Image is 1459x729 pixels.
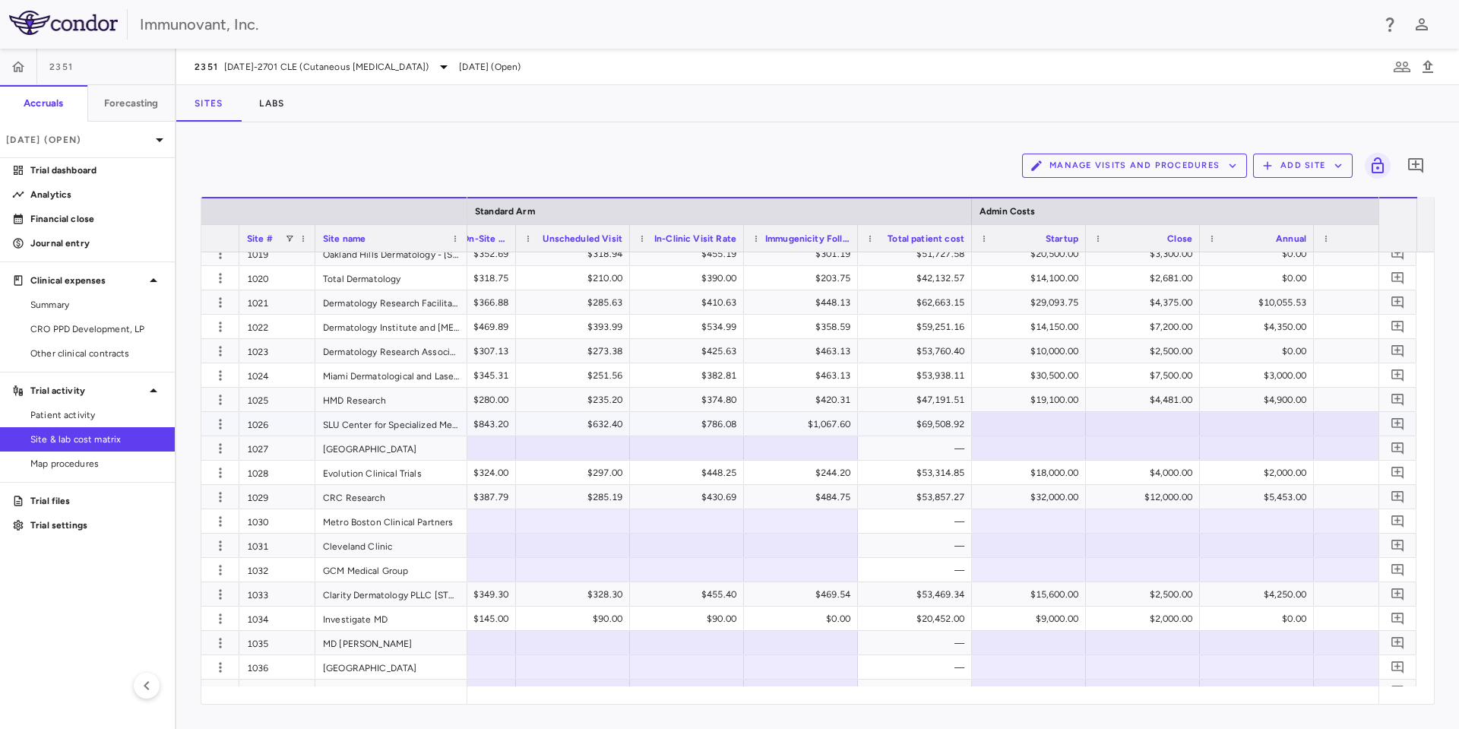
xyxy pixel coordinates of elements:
[1214,461,1306,485] div: $2,000.00
[530,339,622,363] div: $273.38
[644,582,736,607] div: $455.40
[30,163,163,177] p: Trial dashboard
[239,534,315,557] div: 1031
[1276,233,1306,244] span: Annual
[1214,388,1306,412] div: $4,900.00
[1388,341,1408,361] button: Add comment
[30,188,163,201] p: Analytics
[30,457,163,471] span: Map procedures
[765,233,850,244] span: Immugenicity Follow Up Visit**
[176,85,241,122] button: Sites
[986,315,1078,339] div: $14,150.00
[315,315,467,338] div: Dermatology Institute and [MEDICAL_DATA] Center
[239,680,315,703] div: 1037
[239,485,315,509] div: 1029
[30,298,163,312] span: Summary
[986,485,1078,509] div: $32,000.00
[1391,417,1405,431] svg: Add comment
[888,233,964,244] span: Total patient cost
[315,509,467,533] div: Metro Boston Clinical Partners
[30,518,163,532] p: Trial settings
[530,363,622,388] div: $251.56
[24,97,63,110] h6: Accruals
[1388,438,1408,458] button: Add comment
[239,363,315,387] div: 1024
[315,290,467,314] div: Dermatology Research Facilitator
[644,339,736,363] div: $425.63
[1100,607,1192,631] div: $2,000.00
[239,388,315,411] div: 1025
[315,485,467,509] div: CRC Research
[1388,243,1408,264] button: Add comment
[644,388,736,412] div: $374.80
[986,242,1078,266] div: $20,500.00
[1391,344,1405,358] svg: Add comment
[1391,465,1405,480] svg: Add comment
[644,315,736,339] div: $534.99
[9,11,118,35] img: logo-full-SnFGN8VE.png
[530,290,622,315] div: $285.63
[30,236,163,250] p: Journal entry
[30,274,144,287] p: Clinical expenses
[1388,511,1408,531] button: Add comment
[239,290,315,314] div: 1021
[1388,316,1408,337] button: Add comment
[986,266,1078,290] div: $14,100.00
[1328,388,1420,412] div: $0.00
[315,461,467,484] div: Evolution Clinical Trials
[758,339,850,363] div: $463.13
[986,363,1078,388] div: $30,500.00
[1388,632,1408,653] button: Add comment
[986,461,1078,485] div: $18,000.00
[1391,611,1405,626] svg: Add comment
[1388,487,1408,507] button: Add comment
[644,485,736,509] div: $430.69
[1388,268,1408,288] button: Add comment
[224,60,429,74] span: [DATE]-2701 CLE (Cutaneous [MEDICAL_DATA])
[872,242,964,266] div: $51,727.58
[315,558,467,582] div: GCM Medical Group
[758,242,850,266] div: $301.19
[1391,635,1405,650] svg: Add comment
[1388,389,1408,410] button: Add comment
[872,655,964,680] div: —
[758,412,850,436] div: $1,067.60
[758,315,850,339] div: $358.59
[1388,292,1408,312] button: Add comment
[315,339,467,363] div: Dermatology Research Associates - [PERSON_NAME] MD
[1391,319,1405,334] svg: Add comment
[872,339,964,363] div: $53,760.40
[758,485,850,509] div: $484.75
[986,607,1078,631] div: $9,000.00
[530,315,622,339] div: $393.99
[1167,233,1192,244] span: Close
[758,388,850,412] div: $420.31
[1328,315,1420,339] div: $100.00
[872,266,964,290] div: $42,132.57
[1100,266,1192,290] div: $2,681.00
[1100,242,1192,266] div: $3,300.00
[1100,290,1192,315] div: $4,375.00
[239,582,315,606] div: 1033
[1391,514,1405,528] svg: Add comment
[1328,339,1420,363] div: $0.00
[1100,485,1192,509] div: $12,000.00
[1328,485,1420,509] div: $450.00
[1100,461,1192,485] div: $4,000.00
[530,388,622,412] div: $235.20
[315,680,467,703] div: [PERSON_NAME] Medical School Foundation Inc
[872,558,964,582] div: —
[1328,363,1420,388] div: $0.00
[758,582,850,607] div: $469.54
[1403,153,1429,179] button: Add comment
[239,436,315,460] div: 1027
[986,339,1078,363] div: $10,000.00
[1388,584,1408,604] button: Add comment
[1214,242,1306,266] div: $0.00
[315,631,467,655] div: MD [PERSON_NAME]
[30,384,144,398] p: Trial activity
[530,582,622,607] div: $328.30
[1214,485,1306,509] div: $5,453.00
[986,582,1078,607] div: $15,600.00
[315,266,467,290] div: Total Dermatology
